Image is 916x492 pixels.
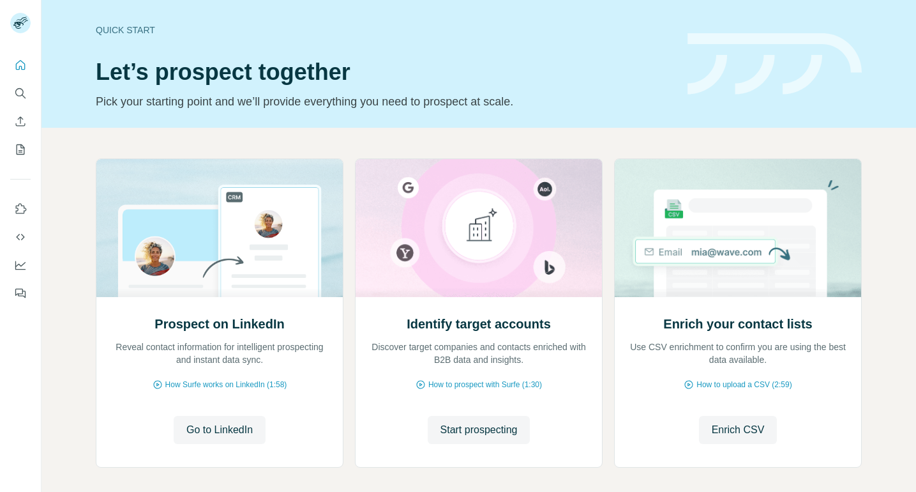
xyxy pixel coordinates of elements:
[696,379,792,390] span: How to upload a CSV (2:59)
[440,422,518,438] span: Start prospecting
[663,315,812,333] h2: Enrich your contact lists
[186,422,253,438] span: Go to LinkedIn
[10,138,31,161] button: My lists
[109,341,330,366] p: Reveal contact information for intelligent prospecting and instant data sync.
[10,226,31,249] button: Use Surfe API
[10,282,31,305] button: Feedback
[428,416,530,444] button: Start prospecting
[627,341,848,366] p: Use CSV enrichment to confirm you are using the best data available.
[10,254,31,277] button: Dashboard
[174,416,266,444] button: Go to LinkedIn
[687,33,862,95] img: banner
[10,110,31,133] button: Enrich CSV
[428,379,542,390] span: How to prospect with Surfe (1:30)
[368,341,589,366] p: Discover target companies and contacts enriched with B2B data and insights.
[96,159,343,297] img: Prospect on LinkedIn
[10,54,31,77] button: Quick start
[355,159,603,297] img: Identify target accounts
[699,416,777,444] button: Enrich CSV
[407,315,551,333] h2: Identify target accounts
[96,59,672,85] h1: Let’s prospect together
[614,159,862,297] img: Enrich your contact lists
[96,24,672,36] div: Quick start
[96,93,672,111] p: Pick your starting point and we’ll provide everything you need to prospect at scale.
[165,379,287,390] span: How Surfe works on LinkedIn (1:58)
[712,422,765,438] span: Enrich CSV
[10,197,31,220] button: Use Surfe on LinkedIn
[154,315,284,333] h2: Prospect on LinkedIn
[10,82,31,105] button: Search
